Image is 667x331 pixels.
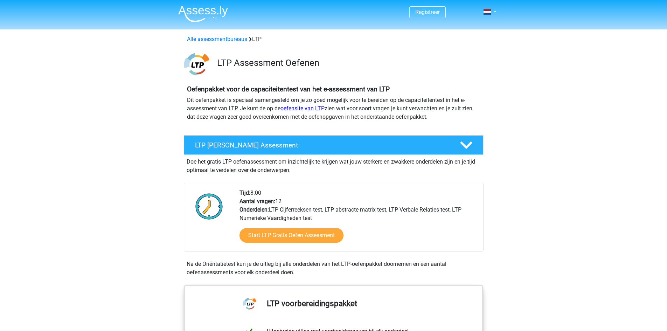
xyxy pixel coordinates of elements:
[415,9,440,15] a: Registreer
[187,85,390,93] b: Oefenpakket voor de capaciteitentest van het e-assessment van LTP
[184,260,484,277] div: Na de Oriëntatietest kun je de uitleg bij alle onderdelen van het LTP-oefenpakket doornemen en ee...
[239,198,275,205] b: Aantal vragen:
[187,96,480,121] p: Dit oefenpakket is speciaal samengesteld om je zo goed mogelijk voor te bereiden op de capaciteit...
[187,36,247,42] a: Alle assessmentbureaus
[280,105,325,112] a: oefensite van LTP
[195,141,449,149] h4: LTP [PERSON_NAME] Assessment
[239,189,250,196] b: Tijd:
[217,57,478,68] h3: LTP Assessment Oefenen
[178,6,228,22] img: Assessly
[184,52,209,77] img: ltp.png
[184,155,484,174] div: Doe het gratis LTP oefenassessment om inzichtelijk te krijgen wat jouw sterkere en zwakkere onder...
[239,206,269,213] b: Onderdelen:
[239,228,343,243] a: Start LTP Gratis Oefen Assessment
[192,189,227,224] img: Klok
[184,35,483,43] div: LTP
[181,135,486,155] a: LTP [PERSON_NAME] Assessment
[234,189,483,251] div: 8:00 12 LTP Cijferreeksen test, LTP abstracte matrix test, LTP Verbale Relaties test, LTP Numerie...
